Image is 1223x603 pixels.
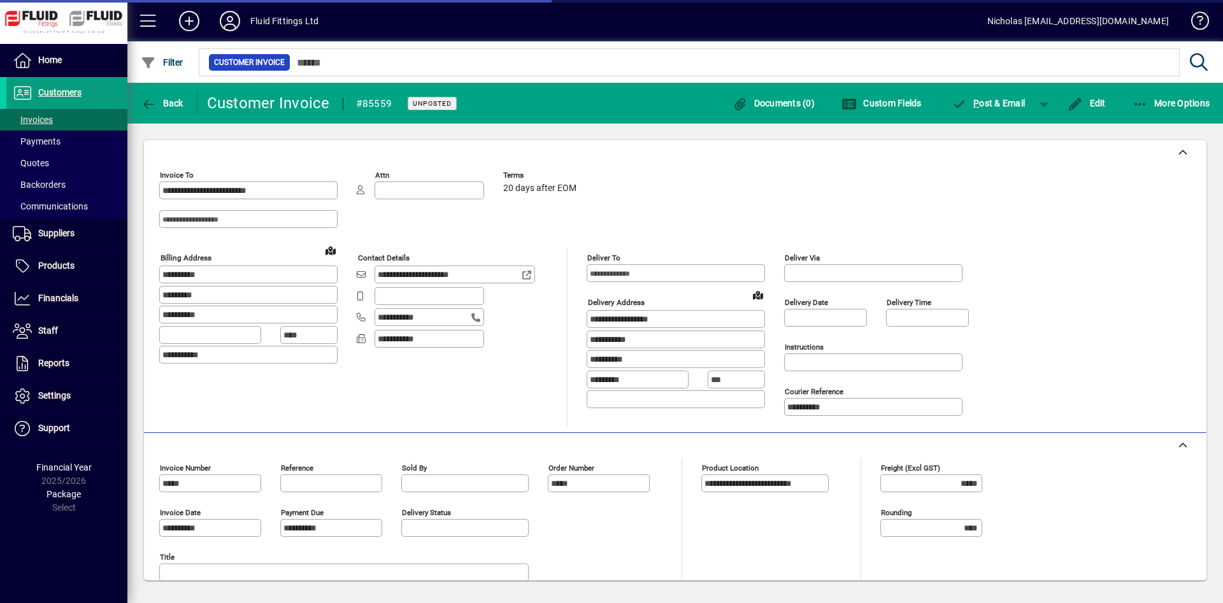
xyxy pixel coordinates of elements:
a: Reports [6,348,127,380]
mat-label: Invoice number [160,464,211,472]
span: Financial Year [36,462,92,472]
mat-label: Delivery status [402,508,451,517]
span: Customer Invoice [214,56,285,69]
a: Settings [6,380,127,412]
span: P [973,98,979,108]
mat-label: Instructions [785,343,824,351]
button: Edit [1064,92,1109,115]
span: Home [38,55,62,65]
mat-label: Freight (excl GST) [881,464,940,472]
a: View on map [748,285,768,305]
mat-label: Title [160,553,175,562]
button: Back [138,92,187,115]
span: Reports [38,358,69,368]
span: Unposted [413,99,452,108]
button: Custom Fields [838,92,925,115]
span: Edit [1068,98,1106,108]
span: Filter [141,57,183,67]
button: Filter [138,51,187,74]
mat-label: Deliver via [785,253,820,262]
div: Customer Invoice [207,93,330,113]
a: Products [6,250,127,282]
button: Profile [210,10,250,32]
span: Staff [38,325,58,336]
a: Backorders [6,174,127,195]
a: Invoices [6,109,127,131]
a: Quotes [6,152,127,174]
a: Home [6,45,127,76]
span: Communications [13,201,88,211]
span: Financials [38,293,78,303]
button: Documents (0) [729,92,818,115]
mat-label: Invoice To [160,171,194,180]
button: Add [169,10,210,32]
div: Nicholas [EMAIL_ADDRESS][DOMAIN_NAME] [987,11,1169,31]
mat-label: Invoice date [160,508,201,517]
mat-label: Order number [548,464,594,472]
mat-label: Deliver To [587,253,620,262]
a: Support [6,413,127,444]
span: Invoices [13,115,53,125]
mat-label: Product location [702,464,759,472]
a: Communications [6,195,127,217]
div: #85559 [356,94,392,114]
span: Quotes [13,158,49,168]
a: Payments [6,131,127,152]
mat-label: Delivery time [887,298,931,307]
span: Backorders [13,180,66,190]
a: Staff [6,315,127,347]
span: Documents (0) [732,98,815,108]
span: More Options [1133,98,1210,108]
span: Custom Fields [841,98,922,108]
span: Support [38,423,70,433]
span: Terms [503,171,580,180]
mat-label: Rounding [881,508,912,517]
button: More Options [1129,92,1213,115]
span: Suppliers [38,228,75,238]
span: 20 days after EOM [503,183,576,194]
span: Settings [38,390,71,401]
span: Customers [38,87,82,97]
span: Back [141,98,183,108]
mat-label: Payment due [281,508,324,517]
mat-label: Attn [375,171,389,180]
mat-label: Delivery date [785,298,828,307]
app-page-header-button: Back [127,92,197,115]
div: Fluid Fittings Ltd [250,11,318,31]
button: Post & Email [945,92,1032,115]
mat-label: Courier Reference [785,387,843,396]
span: Products [38,260,75,271]
a: Suppliers [6,218,127,250]
span: ost & Email [952,98,1026,108]
mat-label: Reference [281,464,313,472]
span: Package [46,489,81,499]
span: Payments [13,136,61,146]
mat-label: Sold by [402,464,427,472]
a: Knowledge Base [1182,3,1207,44]
a: View on map [320,240,341,260]
a: Financials [6,283,127,315]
